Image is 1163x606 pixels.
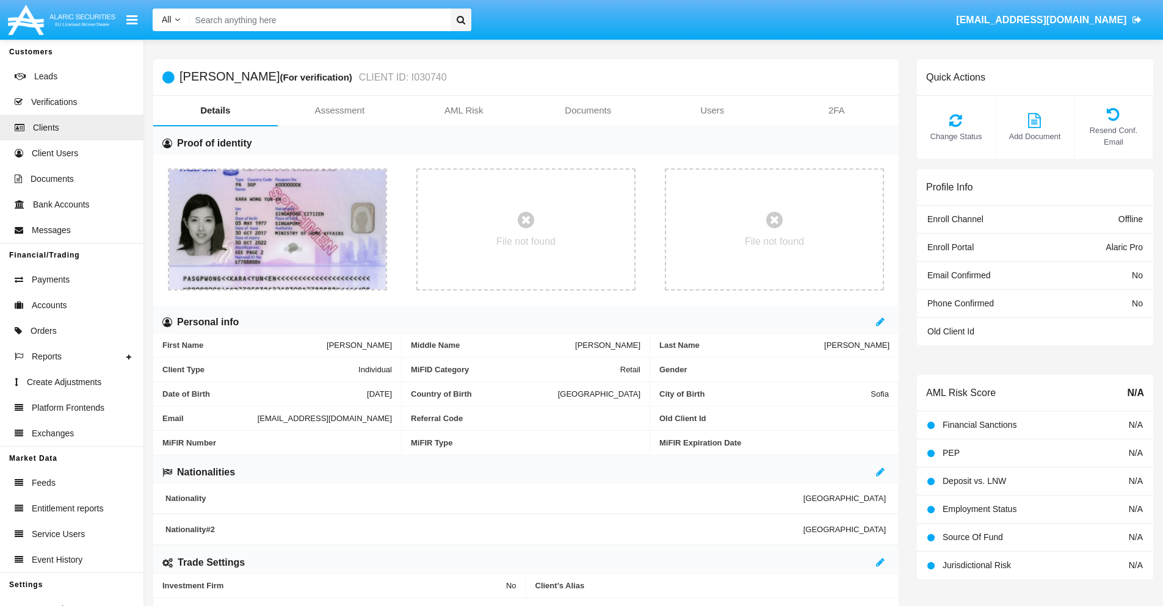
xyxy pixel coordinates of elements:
[926,181,973,193] h6: Profile Info
[6,2,117,38] img: Logo image
[1129,476,1143,486] span: N/A
[32,528,85,541] span: Service Users
[951,3,1148,37] a: [EMAIL_ADDRESS][DOMAIN_NAME]
[927,326,974,336] span: Old Client Id
[824,341,889,350] span: [PERSON_NAME]
[535,581,890,590] span: Client’s Alias
[923,131,989,142] span: Change Status
[1132,298,1143,308] span: No
[162,581,506,590] span: Investment Firm
[871,389,889,399] span: Sofia
[506,581,516,590] span: No
[803,494,886,503] span: [GEOGRAPHIC_DATA]
[1129,532,1143,542] span: N/A
[33,198,90,211] span: Bank Accounts
[358,365,392,374] span: Individual
[31,173,74,186] span: Documents
[659,365,889,374] span: Gender
[162,15,172,24] span: All
[153,96,278,125] a: Details
[943,476,1006,486] span: Deposit vs. LNW
[1081,124,1147,148] span: Resend Conf. Email
[575,341,640,350] span: [PERSON_NAME]
[178,556,245,569] h6: Trade Settings
[32,477,56,489] span: Feeds
[162,438,392,447] span: MiFIR Number
[411,365,620,374] span: MiFID Category
[526,96,651,125] a: Documents
[411,341,575,350] span: Middle Name
[803,525,886,534] span: [GEOGRAPHIC_DATA]
[402,96,526,125] a: AML Risk
[1127,386,1144,400] span: N/A
[258,414,392,423] span: [EMAIL_ADDRESS][DOMAIN_NAME]
[926,387,996,399] h6: AML Risk Score
[32,502,104,515] span: Entitlement reports
[153,13,189,26] a: All
[927,270,990,280] span: Email Confirmed
[32,273,70,286] span: Payments
[411,438,640,447] span: MiFIR Type
[162,414,258,423] span: Email
[1002,131,1068,142] span: Add Document
[411,414,640,423] span: Referral Code
[32,224,71,237] span: Messages
[162,365,358,374] span: Client Type
[32,299,67,312] span: Accounts
[1129,560,1143,570] span: N/A
[34,70,57,83] span: Leads
[1129,420,1143,430] span: N/A
[32,147,78,160] span: Client Users
[775,96,899,125] a: 2FA
[280,70,355,84] div: (For verification)
[1129,504,1143,514] span: N/A
[177,466,235,479] h6: Nationalities
[278,96,402,125] a: Assessment
[165,525,803,534] span: Nationality #2
[177,137,252,150] h6: Proof of identity
[179,70,447,84] h5: [PERSON_NAME]
[162,341,327,350] span: First Name
[659,438,889,447] span: MiFIR Expiration Date
[558,389,640,399] span: [GEOGRAPHIC_DATA]
[162,389,367,399] span: Date of Birth
[356,73,447,82] small: CLIENT ID: I030740
[177,316,239,329] h6: Personal info
[650,96,775,125] a: Users
[327,341,392,350] span: [PERSON_NAME]
[32,350,62,363] span: Reports
[33,121,59,134] span: Clients
[620,365,640,374] span: Retail
[956,15,1126,25] span: [EMAIL_ADDRESS][DOMAIN_NAME]
[659,341,824,350] span: Last Name
[1106,242,1143,252] span: Alaric Pro
[927,214,984,224] span: Enroll Channel
[1118,214,1143,224] span: Offline
[32,402,104,414] span: Platform Frontends
[927,242,974,252] span: Enroll Portal
[189,9,446,31] input: Search
[659,389,871,399] span: City of Birth
[943,504,1016,514] span: Employment Status
[165,494,803,503] span: Nationality
[927,298,994,308] span: Phone Confirmed
[943,532,1003,542] span: Source Of Fund
[1129,448,1143,458] span: N/A
[943,420,1016,430] span: Financial Sanctions
[926,71,985,83] h6: Quick Actions
[943,560,1011,570] span: Jurisdictional Risk
[31,96,77,109] span: Verifications
[27,376,101,389] span: Create Adjustments
[659,414,889,423] span: Old Client Id
[32,554,82,566] span: Event History
[367,389,392,399] span: [DATE]
[1132,270,1143,280] span: No
[411,389,558,399] span: Country of Birth
[943,448,960,458] span: PEP
[31,325,57,337] span: Orders
[32,427,74,440] span: Exchanges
